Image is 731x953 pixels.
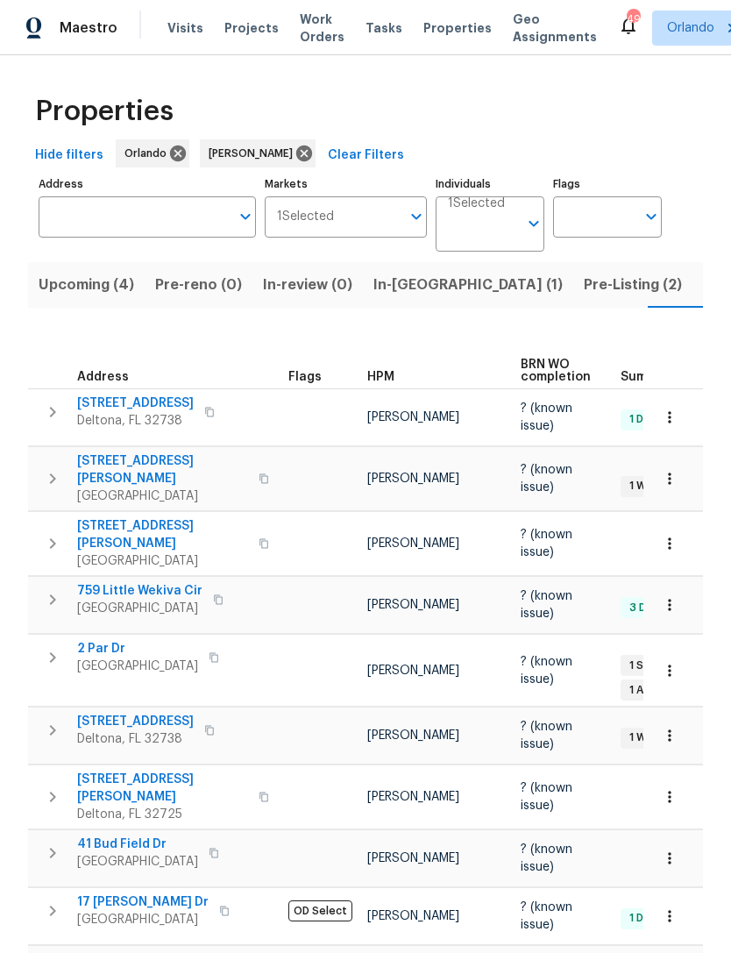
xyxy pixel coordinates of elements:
[367,599,459,611] span: [PERSON_NAME]
[622,683,696,698] span: 1 Accepted
[521,843,572,873] span: ? (known issue)
[521,782,572,812] span: ? (known issue)
[77,487,248,505] span: [GEOGRAPHIC_DATA]
[367,910,459,922] span: [PERSON_NAME]
[639,204,664,229] button: Open
[77,836,198,853] span: 41 Bud Field Dr
[521,901,572,931] span: ? (known issue)
[77,552,248,570] span: [GEOGRAPHIC_DATA]
[367,473,459,485] span: [PERSON_NAME]
[321,139,411,172] button: Clear Filters
[263,273,352,297] span: In-review (0)
[265,179,428,189] label: Markets
[116,139,189,167] div: Orlando
[622,479,662,494] span: 1 WIP
[288,900,352,921] span: OD Select
[367,537,459,550] span: [PERSON_NAME]
[77,582,202,600] span: 759 Little Wekiva Cir
[224,19,279,37] span: Projects
[233,204,258,229] button: Open
[373,273,563,297] span: In-[GEOGRAPHIC_DATA] (1)
[77,853,198,871] span: [GEOGRAPHIC_DATA]
[521,590,572,620] span: ? (known issue)
[77,806,248,823] span: Deltona, FL 32725
[300,11,344,46] span: Work Orders
[667,19,714,37] span: Orlando
[367,729,459,742] span: [PERSON_NAME]
[77,371,129,383] span: Address
[423,19,492,37] span: Properties
[77,658,198,675] span: [GEOGRAPHIC_DATA]
[513,11,597,46] span: Geo Assignments
[436,179,544,189] label: Individuals
[77,412,194,430] span: Deltona, FL 32738
[60,19,117,37] span: Maestro
[200,139,316,167] div: [PERSON_NAME]
[77,893,209,911] span: 17 [PERSON_NAME] Dr
[521,359,591,383] span: BRN WO completion
[288,371,322,383] span: Flags
[521,402,572,432] span: ? (known issue)
[622,911,671,926] span: 1 Done
[367,371,394,383] span: HPM
[277,210,334,224] span: 1 Selected
[367,411,459,423] span: [PERSON_NAME]
[622,601,673,615] span: 3 Done
[627,11,639,28] div: 49
[77,600,202,617] span: [GEOGRAPHIC_DATA]
[522,211,546,236] button: Open
[35,145,103,167] span: Hide filters
[404,204,429,229] button: Open
[584,273,682,297] span: Pre-Listing (2)
[622,412,671,427] span: 1 Done
[367,852,459,864] span: [PERSON_NAME]
[209,145,300,162] span: [PERSON_NAME]
[521,464,572,494] span: ? (known issue)
[77,395,194,412] span: [STREET_ADDRESS]
[39,273,134,297] span: Upcoming (4)
[367,665,459,677] span: [PERSON_NAME]
[367,791,459,803] span: [PERSON_NAME]
[521,721,572,750] span: ? (known issue)
[77,730,194,748] span: Deltona, FL 32738
[77,517,248,552] span: [STREET_ADDRESS][PERSON_NAME]
[365,22,402,34] span: Tasks
[155,273,242,297] span: Pre-reno (0)
[621,371,678,383] span: Summary
[622,730,662,745] span: 1 WIP
[167,19,203,37] span: Visits
[28,139,110,172] button: Hide filters
[622,658,669,673] span: 1 Sent
[553,179,662,189] label: Flags
[521,656,572,686] span: ? (known issue)
[124,145,174,162] span: Orlando
[328,145,404,167] span: Clear Filters
[35,103,174,120] span: Properties
[77,713,194,730] span: [STREET_ADDRESS]
[77,771,248,806] span: [STREET_ADDRESS][PERSON_NAME]
[39,179,256,189] label: Address
[77,640,198,658] span: 2 Par Dr
[77,911,209,928] span: [GEOGRAPHIC_DATA]
[448,196,505,211] span: 1 Selected
[77,452,248,487] span: [STREET_ADDRESS][PERSON_NAME]
[521,529,572,558] span: ? (known issue)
